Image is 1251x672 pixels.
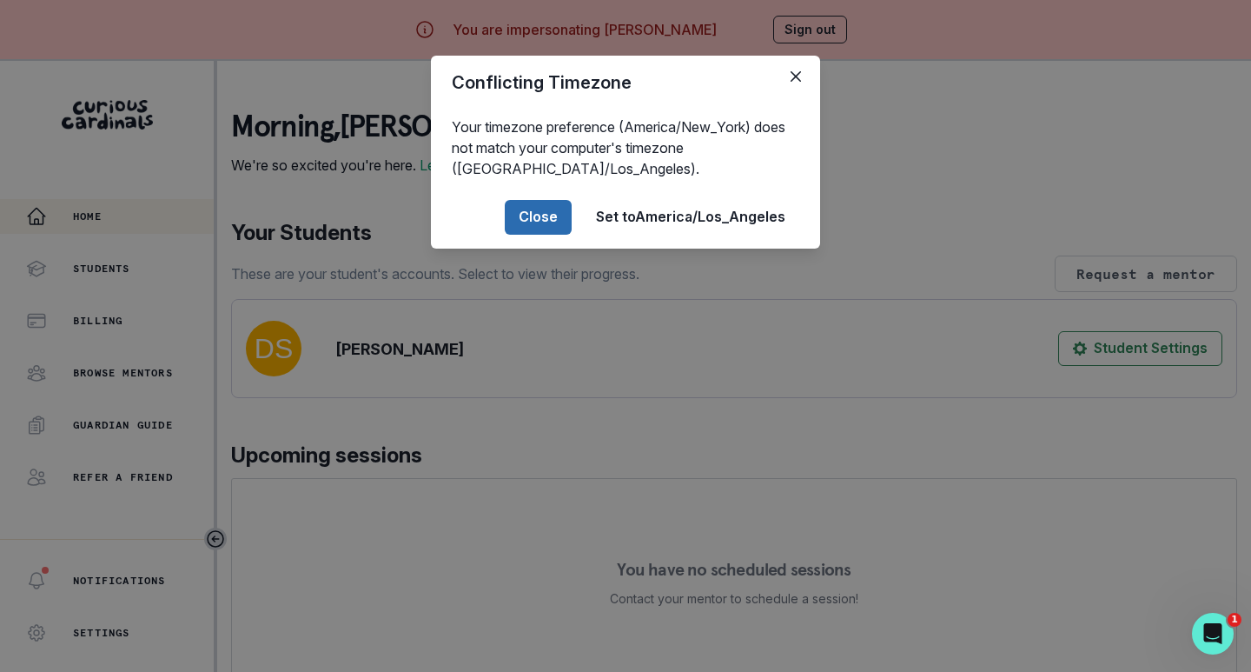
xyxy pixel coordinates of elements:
[582,200,799,235] button: Set toAmerica/Los_Angeles
[431,56,820,110] header: Conflicting Timezone
[782,63,810,90] button: Close
[1192,613,1234,655] iframe: Intercom live chat
[505,200,572,235] button: Close
[431,110,820,186] div: Your timezone preference (America/New_York) does not match your computer's timezone ([GEOGRAPHIC_...
[1228,613,1241,627] span: 1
